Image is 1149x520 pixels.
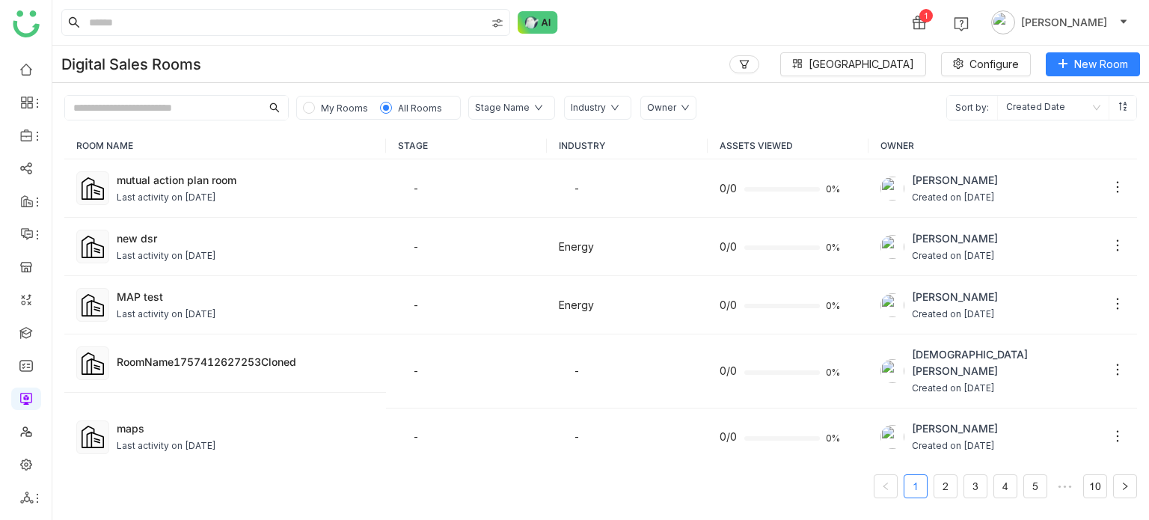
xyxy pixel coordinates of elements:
div: new dsr [117,230,374,246]
span: [PERSON_NAME] [912,230,998,247]
span: 0% [826,185,844,194]
span: - [413,430,419,443]
button: Configure [941,52,1031,76]
span: - [574,364,580,377]
li: 1 [904,474,928,498]
span: Created on [DATE] [912,249,998,263]
li: Next 5 Pages [1053,474,1077,498]
span: 0/0 [720,239,737,255]
li: 4 [993,474,1017,498]
img: 684a9aedde261c4b36a3ced9 [880,177,904,201]
li: 10 [1083,474,1107,498]
div: RoomName1757412627253Cloned [117,354,374,370]
span: [PERSON_NAME] [1021,14,1107,31]
span: - [413,364,419,377]
img: avatar [991,10,1015,34]
span: [DEMOGRAPHIC_DATA][PERSON_NAME] [912,346,1103,379]
img: search-type.svg [491,17,503,29]
th: ROOM NAME [64,132,386,159]
a: 2 [934,475,957,498]
div: Owner [647,101,676,115]
button: [GEOGRAPHIC_DATA] [780,52,926,76]
img: logo [13,10,40,37]
span: Energy [559,240,594,253]
th: ASSETS VIEWED [708,132,868,159]
button: [PERSON_NAME] [988,10,1131,34]
div: 1 [919,9,933,22]
span: Created on [DATE] [912,382,1103,396]
button: Next Page [1113,474,1137,498]
img: 684a9aedde261c4b36a3ced9 [880,425,904,449]
a: 5 [1024,475,1047,498]
span: Configure [969,56,1019,73]
span: - [574,182,580,195]
span: 0/0 [720,363,737,379]
div: Last activity on [DATE] [117,308,216,322]
img: 684a9b22de261c4b36a3d00f [880,235,904,259]
div: Digital Sales Rooms [61,55,201,73]
div: mutual action plan room [117,172,374,188]
th: STAGE [386,132,547,159]
img: ask-buddy-normal.svg [518,11,558,34]
div: Stage Name [475,101,530,115]
div: Last activity on [DATE] [117,439,216,453]
span: [PERSON_NAME] [912,172,998,189]
span: - [413,299,419,311]
span: [GEOGRAPHIC_DATA] [809,56,914,73]
div: maps [117,420,374,436]
img: help.svg [954,16,969,31]
th: INDUSTRY [547,132,708,159]
div: MAP test [117,289,374,305]
li: 3 [963,474,987,498]
th: OWNER [868,132,1137,159]
span: Created on [DATE] [912,308,998,322]
img: 684a9b22de261c4b36a3d00f [880,293,904,317]
span: [PERSON_NAME] [912,289,998,305]
span: Sort by: [947,96,997,120]
span: 0% [826,434,844,443]
li: 2 [934,474,957,498]
a: 10 [1084,475,1106,498]
li: 5 [1023,474,1047,498]
span: - [574,430,580,443]
button: New Room [1046,52,1140,76]
a: 3 [964,475,987,498]
div: Industry [571,101,606,115]
span: 0% [826,302,844,311]
span: - [413,182,419,195]
span: ••• [1053,474,1077,498]
span: My Rooms [321,103,368,114]
span: Energy [559,299,594,311]
span: - [413,240,419,253]
nz-select-item: Created Date [1006,96,1100,120]
div: Last activity on [DATE] [117,191,216,205]
span: New Room [1074,56,1128,73]
span: 0/0 [720,297,737,313]
span: Created on [DATE] [912,439,998,453]
span: 0% [826,243,844,252]
button: Previous Page [874,474,898,498]
span: [PERSON_NAME] [912,420,998,437]
span: 0% [826,368,844,377]
div: Last activity on [DATE] [117,249,216,263]
a: 4 [994,475,1017,498]
img: 684a9b06de261c4b36a3cf65 [880,359,904,383]
span: 0/0 [720,429,737,445]
span: All Rooms [398,103,442,114]
a: 1 [904,475,927,498]
span: Created on [DATE] [912,191,998,205]
span: 0/0 [720,180,737,197]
